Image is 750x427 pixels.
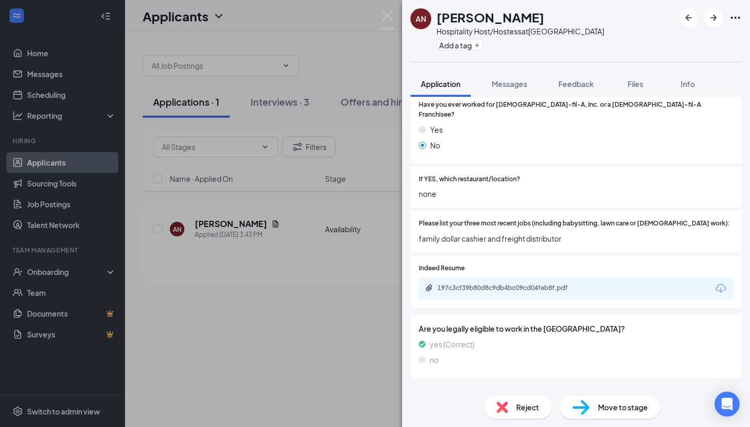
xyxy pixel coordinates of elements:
span: Reject [516,401,539,413]
svg: Ellipses [729,11,742,24]
span: none [419,188,733,199]
span: Messages [492,79,527,89]
svg: ArrowRight [707,11,720,24]
div: Availability [427,386,463,396]
span: yes (Correct) [430,338,474,350]
div: AN [416,14,426,24]
span: Files [628,79,643,89]
svg: Download [715,282,727,295]
a: Paperclip197c3cf39b80d8c9db4bc09cd04feb8f.pdf [425,284,594,294]
span: family dollar cashier and freight distributor [419,233,733,244]
span: Application [421,79,460,89]
span: no [430,354,439,366]
svg: ChevronUp [410,385,423,397]
span: If YES, which restaurant/location? [419,174,520,184]
svg: Plus [474,42,480,48]
span: Move to stage [598,401,648,413]
button: PlusAdd a tag [436,40,483,51]
div: 197c3cf39b80d8c9db4bc09cd04feb8f.pdf [438,284,583,292]
button: ArrowLeftNew [679,8,698,27]
div: Hospitality Host/Hostess at [GEOGRAPHIC_DATA] [436,26,604,36]
div: Open Intercom Messenger [715,392,740,417]
span: No [430,140,440,151]
span: Are you legally eligible to work in the [GEOGRAPHIC_DATA]? [419,323,733,334]
span: Feedback [558,79,594,89]
span: Have you ever worked for [DEMOGRAPHIC_DATA]-fil-A, Inc. or a [DEMOGRAPHIC_DATA]-fil-A Franchisee? [419,100,733,120]
span: Applicant has not yet responded. [653,387,742,396]
span: Yes [430,124,443,135]
svg: Paperclip [425,284,433,292]
span: Indeed Resume [419,263,465,273]
h1: [PERSON_NAME] [436,8,544,26]
button: ArrowRight [704,8,723,27]
svg: ArrowLeftNew [682,11,695,24]
span: Info [681,79,695,89]
span: Please list your three most recent jobs (including babysitting, lawn care or [DEMOGRAPHIC_DATA] w... [419,219,730,229]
